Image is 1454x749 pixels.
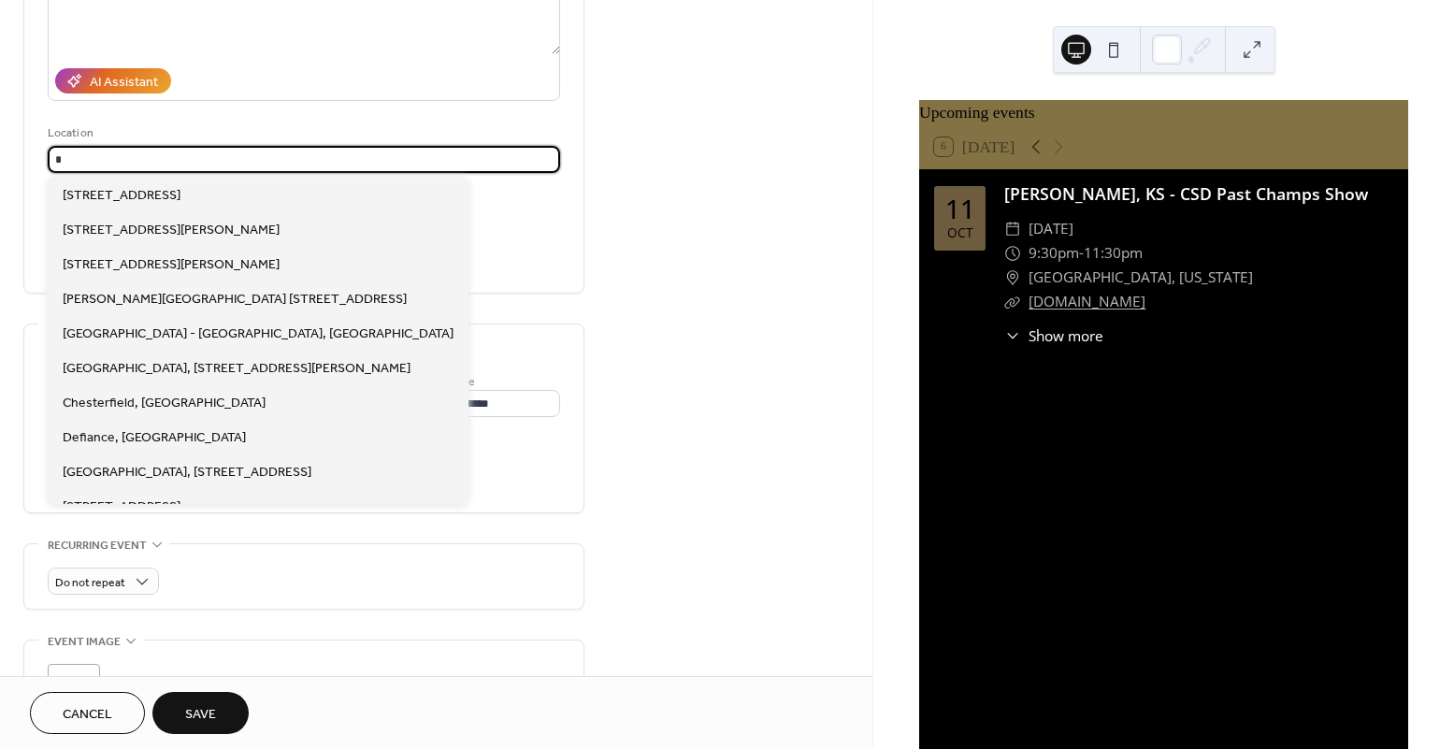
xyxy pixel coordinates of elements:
div: ​ [1004,325,1021,347]
span: Do not repeat [55,572,125,594]
span: [GEOGRAPHIC_DATA] - [GEOGRAPHIC_DATA], [GEOGRAPHIC_DATA] [63,324,453,344]
span: [STREET_ADDRESS] [63,186,180,206]
span: Defiance, [GEOGRAPHIC_DATA] [63,428,246,448]
div: ​ [1004,241,1021,266]
span: [PERSON_NAME][GEOGRAPHIC_DATA] [STREET_ADDRESS] [63,290,407,310]
span: 11:30pm [1084,241,1143,266]
span: Save [185,705,216,725]
span: 9:30pm [1029,241,1079,266]
a: [DOMAIN_NAME] [1029,292,1145,311]
span: Cancel [63,705,112,725]
button: ​Show more [1004,325,1103,347]
div: ​ [1004,217,1021,241]
a: [PERSON_NAME], KS - CSD Past Champs Show [1004,182,1368,205]
div: Location [48,123,556,143]
div: ​ [1004,290,1021,314]
span: [STREET_ADDRESS][PERSON_NAME] [63,221,280,240]
span: [STREET_ADDRESS] [63,497,180,517]
div: ​ [1004,266,1021,290]
span: Chesterfield, [GEOGRAPHIC_DATA] [63,394,266,413]
button: Save [152,692,249,734]
span: Event image [48,632,121,652]
span: [GEOGRAPHIC_DATA], [STREET_ADDRESS] [63,463,311,483]
div: Oct [947,226,973,239]
span: Show more [1029,325,1103,347]
span: [GEOGRAPHIC_DATA], [US_STATE] [1029,266,1253,290]
button: AI Assistant [55,68,171,94]
div: Upcoming events [919,100,1408,124]
span: Recurring event [48,536,147,555]
span: [STREET_ADDRESS][PERSON_NAME] [63,255,280,275]
span: [DATE] [1029,217,1073,241]
div: ; [48,664,100,716]
button: Cancel [30,692,145,734]
span: - [1079,241,1084,266]
div: 11 [945,196,975,223]
div: AI Assistant [90,73,158,93]
span: [GEOGRAPHIC_DATA], [STREET_ADDRESS][PERSON_NAME] [63,359,410,379]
